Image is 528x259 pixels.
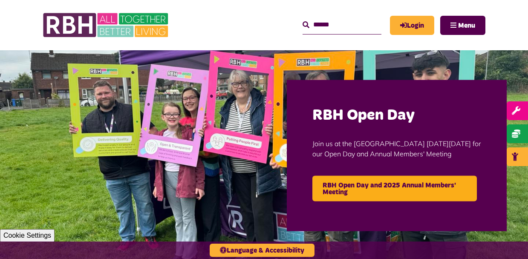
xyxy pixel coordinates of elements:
button: Language & Accessibility [210,244,314,257]
img: RBH [43,9,170,42]
button: Navigation [440,16,485,35]
span: Menu [458,22,475,29]
a: RBH Open Day and 2025 Annual Members' Meeting [312,176,477,201]
p: Join us at the [GEOGRAPHIC_DATA] [DATE][DATE] for our Open Day and Annual Members' Meeting [312,126,481,172]
h2: RBH Open Day [312,106,481,126]
a: MyRBH [390,16,434,35]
